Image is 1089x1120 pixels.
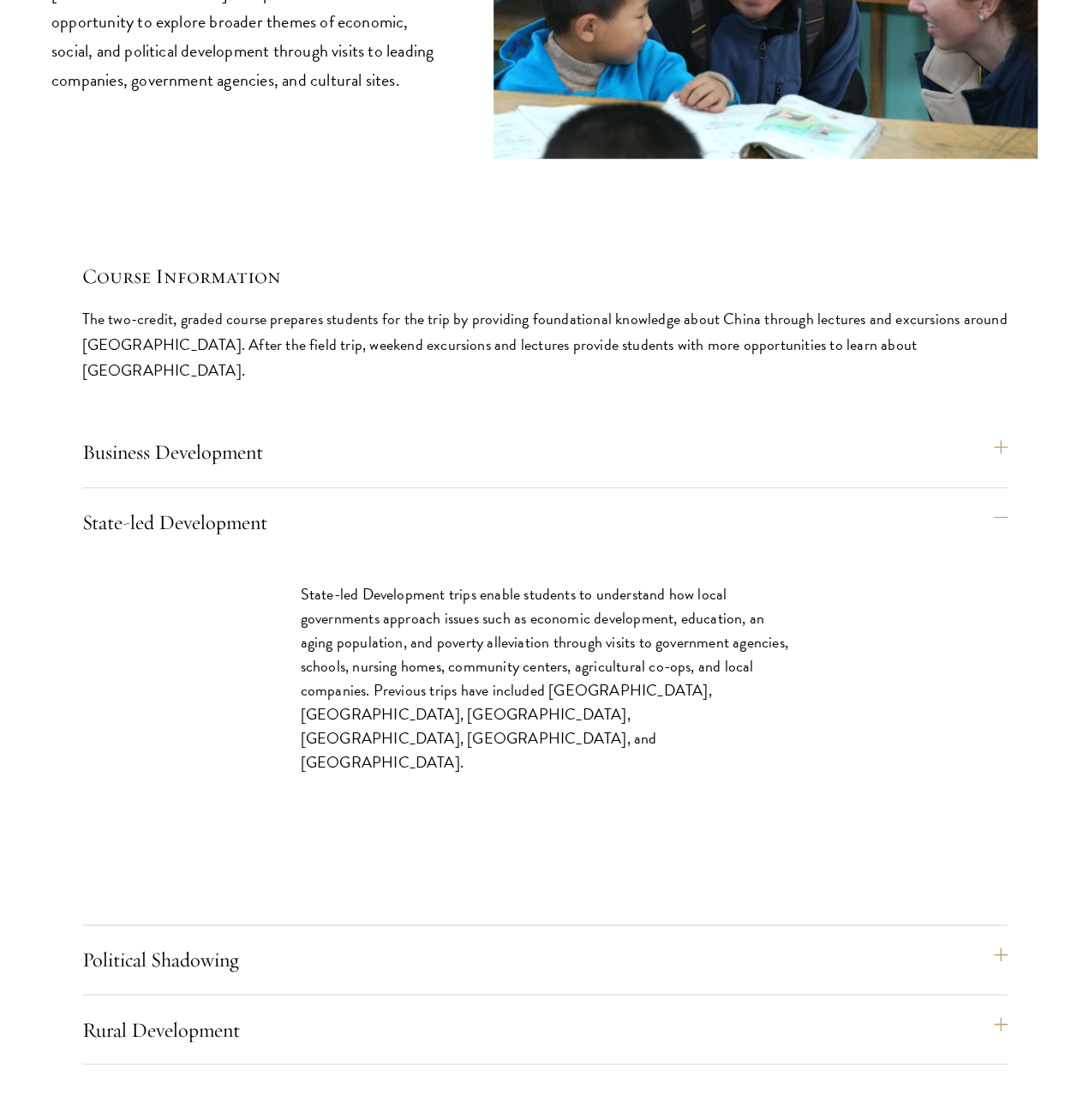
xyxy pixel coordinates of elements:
[82,262,1008,291] h5: Course Information
[82,306,1008,383] p: The two-credit, graded course prepares students for the trip by providing foundational knowledge ...
[82,939,1008,980] button: Political Shadowing
[82,431,1008,473] button: Business Development
[301,582,789,775] p: State-led Development trips enable students to understand how local governments approach issues s...
[82,1009,1008,1050] button: Rural Development
[82,502,1008,543] button: State-led Development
